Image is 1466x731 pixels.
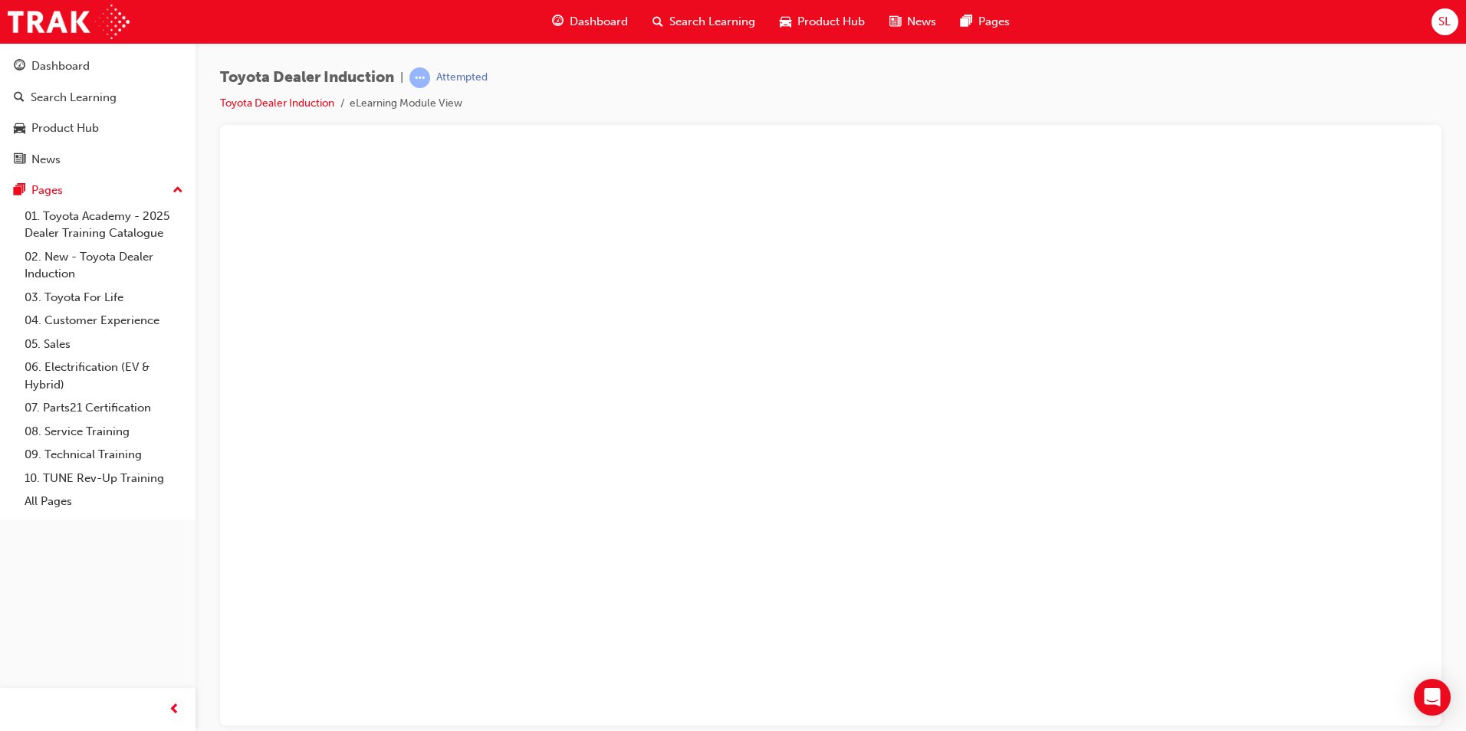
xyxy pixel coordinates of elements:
a: Dashboard [6,52,189,80]
div: Attempted [436,70,488,85]
span: pages-icon [961,12,972,31]
a: Product Hub [6,114,189,143]
span: News [907,13,936,31]
div: Dashboard [31,57,90,75]
span: news-icon [889,12,901,31]
img: Trak [8,5,130,39]
a: 06. Electrification (EV & Hybrid) [18,356,189,396]
a: News [6,146,189,174]
li: eLearning Module View [350,95,462,113]
a: guage-iconDashboard [540,6,640,38]
a: 04. Customer Experience [18,309,189,333]
span: Toyota Dealer Induction [220,69,394,87]
span: Pages [978,13,1010,31]
a: 08. Service Training [18,420,189,444]
span: up-icon [173,181,183,201]
div: Product Hub [31,120,99,137]
button: SL [1431,8,1458,35]
span: guage-icon [14,60,25,74]
div: Open Intercom Messenger [1414,679,1451,716]
a: Search Learning [6,84,189,112]
a: news-iconNews [877,6,948,38]
span: Search Learning [669,13,755,31]
a: 07. Parts21 Certification [18,396,189,420]
div: News [31,151,61,169]
button: Pages [6,176,189,205]
span: news-icon [14,153,25,167]
span: car-icon [780,12,791,31]
a: 10. TUNE Rev-Up Training [18,467,189,490]
a: pages-iconPages [948,6,1022,38]
a: search-iconSearch Learning [640,6,768,38]
span: guage-icon [552,12,564,31]
span: Dashboard [570,13,628,31]
div: Search Learning [31,89,117,107]
a: 02. New - Toyota Dealer Induction [18,245,189,286]
div: Pages [31,182,63,199]
span: car-icon [14,122,25,136]
a: 03. Toyota For Life [18,286,189,310]
a: 01. Toyota Academy - 2025 Dealer Training Catalogue [18,205,189,245]
span: pages-icon [14,184,25,198]
span: | [400,69,403,87]
span: SL [1438,13,1451,31]
a: Toyota Dealer Induction [220,97,334,110]
span: search-icon [652,12,663,31]
a: 09. Technical Training [18,443,189,467]
span: Product Hub [797,13,865,31]
span: search-icon [14,91,25,105]
span: prev-icon [169,700,180,720]
span: learningRecordVerb_ATTEMPT-icon [409,67,430,88]
a: car-iconProduct Hub [768,6,877,38]
a: All Pages [18,490,189,513]
button: DashboardSearch LearningProduct HubNews [6,49,189,176]
a: 05. Sales [18,333,189,356]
